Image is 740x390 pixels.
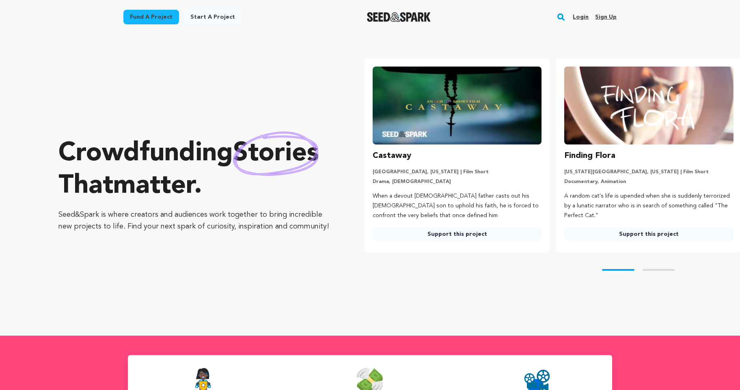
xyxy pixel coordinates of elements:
h3: Finding Flora [564,149,615,162]
span: matter [113,173,194,199]
h3: Castaway [373,149,411,162]
p: Seed&Spark is where creators and audiences work together to bring incredible new projects to life... [58,209,332,233]
p: Drama, [DEMOGRAPHIC_DATA] [373,179,542,185]
img: Castaway image [373,67,542,144]
a: Fund a project [123,10,179,24]
a: Seed&Spark Homepage [367,12,431,22]
p: [GEOGRAPHIC_DATA], [US_STATE] | Film Short [373,169,542,175]
a: Support this project [564,227,734,241]
a: Support this project [373,227,542,241]
img: Finding Flora image [564,67,734,144]
p: [US_STATE][GEOGRAPHIC_DATA], [US_STATE] | Film Short [564,169,734,175]
p: Documentary, Animation [564,179,734,185]
p: A random cat's life is upended when she is suddenly terrorized by a lunatic narrator who is in se... [564,192,734,220]
a: Start a project [184,10,242,24]
p: When a devout [DEMOGRAPHIC_DATA] father casts out his [DEMOGRAPHIC_DATA] son to uphold his faith,... [373,192,542,220]
img: Seed&Spark Logo Dark Mode [367,12,431,22]
img: hand sketched image [233,131,319,176]
p: Crowdfunding that . [58,138,332,203]
a: Sign up [595,11,617,24]
a: Login [573,11,589,24]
